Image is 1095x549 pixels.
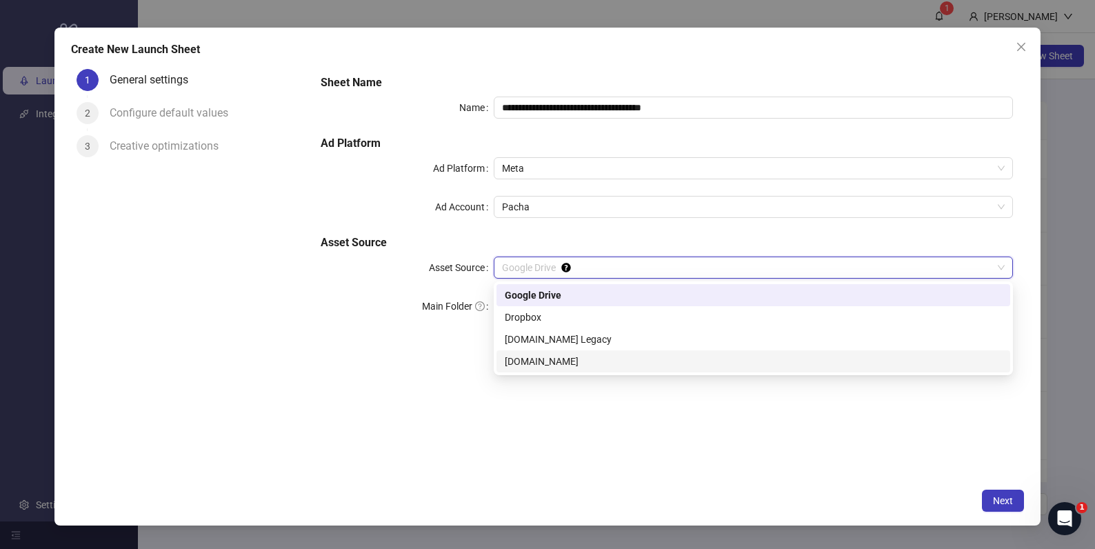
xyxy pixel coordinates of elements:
div: [DOMAIN_NAME] [505,354,1002,369]
div: Frame.io Legacy [496,328,1010,350]
span: 3 [85,141,90,152]
h5: Asset Source [321,234,1013,251]
button: Close [1010,36,1032,58]
div: Google Drive [496,284,1010,306]
span: Next [993,495,1013,506]
h5: Ad Platform [321,135,1013,152]
input: Name [494,97,1013,119]
h5: Sheet Name [321,74,1013,91]
div: General settings [110,69,199,91]
label: Name [459,97,494,119]
span: Meta [502,158,1005,179]
label: Ad Platform [433,157,494,179]
span: Google Drive [502,257,1005,278]
label: Asset Source [429,257,494,279]
div: Create New Launch Sheet [71,41,1023,58]
div: Google Drive [505,288,1002,303]
label: Ad Account [435,196,494,218]
span: 1 [85,74,90,86]
div: Creative optimizations [110,135,230,157]
button: Next [982,490,1024,512]
div: Dropbox [505,310,1002,325]
div: Tooltip anchor [560,261,572,274]
span: 2 [85,108,90,119]
span: 1 [1076,502,1087,513]
span: Pacha [502,197,1005,217]
div: Dropbox [496,306,1010,328]
div: [DOMAIN_NAME] Legacy [505,332,1002,347]
div: Frame.io [496,350,1010,372]
iframe: Intercom live chat [1048,502,1081,535]
span: question-circle [475,301,485,311]
span: close [1016,41,1027,52]
div: Configure default values [110,102,239,124]
label: Main Folder [422,295,494,317]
